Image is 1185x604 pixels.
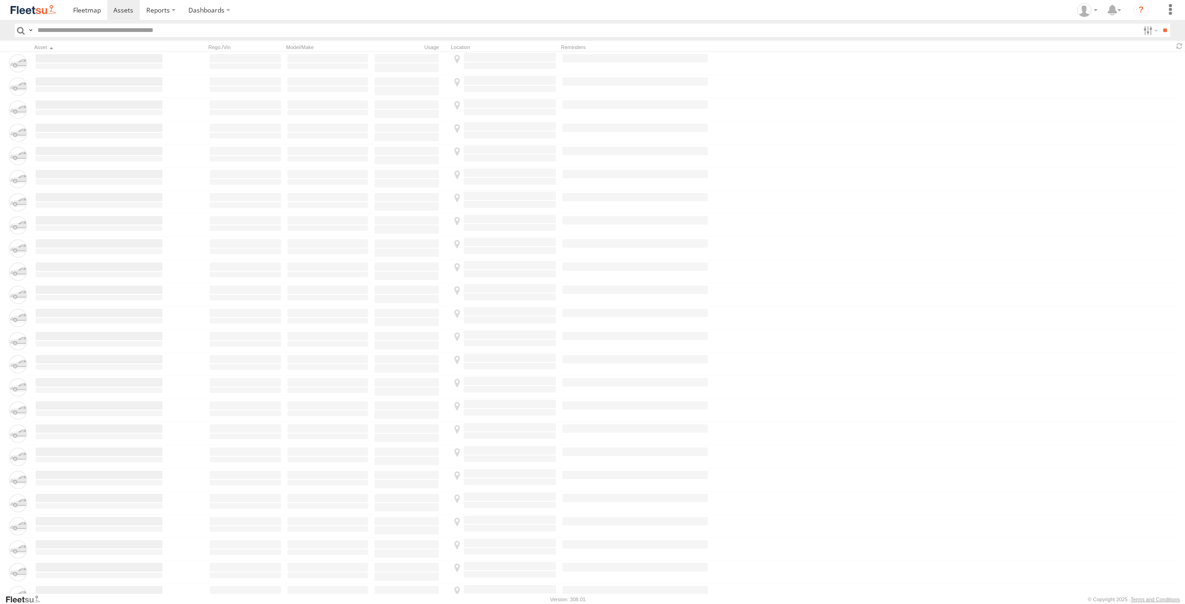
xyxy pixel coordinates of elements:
[1134,3,1148,18] i: ?
[1174,42,1185,50] span: Refresh
[286,44,369,50] div: Model/Make
[561,44,709,50] div: Reminders
[208,44,282,50] div: Rego./Vin
[1074,3,1101,17] div: Wayne Betts
[1088,597,1180,602] div: © Copyright 2025 -
[550,597,586,602] div: Version: 308.01
[451,44,557,50] div: Location
[1140,24,1160,37] label: Search Filter Options
[5,595,48,604] a: Visit our Website
[34,44,164,50] div: Click to Sort
[27,24,34,37] label: Search Query
[9,4,57,16] img: fleetsu-logo-horizontal.svg
[1131,597,1180,602] a: Terms and Conditions
[373,44,447,50] div: Usage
